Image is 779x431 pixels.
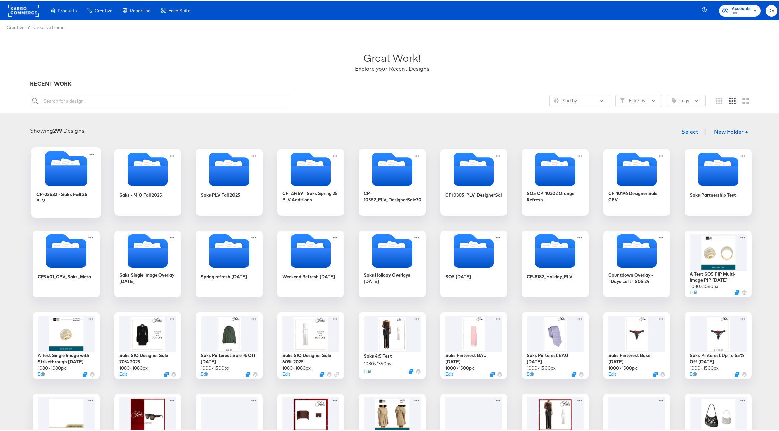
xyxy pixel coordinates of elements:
div: Saks Partnership Test [690,191,736,197]
svg: Folder [603,151,670,185]
button: Edit [119,370,127,376]
svg: Folder [359,233,426,266]
svg: Folder [33,233,100,266]
svg: Duplicate [653,371,658,375]
div: SO5 [DATE] [440,229,507,296]
button: TagTags [667,94,706,106]
svg: Filter [620,97,625,102]
div: Weekend Refresh [DATE] [277,229,344,296]
svg: Folder [277,233,344,266]
button: Select [679,124,701,137]
div: 1000 × 1500 px [445,364,474,370]
button: Duplicate [246,371,250,375]
div: CP-8182_Holiday_PLV [527,272,572,279]
svg: Duplicate [164,371,169,375]
button: DV [766,4,777,15]
div: A Test SO5 PIP Multi-Image PIP [DATE]1080×1080pxEditDuplicate [685,229,752,296]
svg: Duplicate [320,371,324,375]
div: Saks SIO Designer Sale 60% 20251080×1080pxEditDuplicate [277,311,344,378]
div: Weekend Refresh [DATE] [282,272,335,279]
div: Spring refresh [DATE] [196,229,263,296]
svg: Duplicate [490,371,495,375]
svg: Medium grid [729,96,736,103]
div: CP-23632 - Saks Fall 25 PLV [36,189,96,202]
div: Countdown Overlay - "Days Left" S05 24 [608,271,665,283]
input: Search for a design [30,94,287,106]
div: Saks Partnership Test [685,148,752,214]
svg: Folder [440,233,507,266]
div: CP-10196 Designer Sale CPV [603,148,670,214]
div: 1000 × 1500 px [527,364,556,370]
span: DV [768,6,775,13]
div: Saks SIO Designer Sale 70% 20251080×1080pxEditDuplicate [114,311,181,378]
svg: Folder [196,151,263,185]
div: CP9401_CPV_Saks_Meta [38,272,91,279]
div: CP-23632 - Saks Fall 25 PLV [31,146,101,216]
div: Explore your Recent Designs [355,64,429,71]
div: Saks Pinterest Sale % Off [DATE]1000×1500pxEditDuplicate [196,311,263,378]
svg: Large grid [742,96,749,103]
svg: Folder [31,150,101,185]
div: 1000 × 1500 px [690,364,719,370]
div: Saks Pinterest BAU [DATE] [445,351,502,364]
div: Spring refresh [DATE] [201,272,247,279]
button: New Folder + [708,125,754,137]
div: CP10305_PLV_DesignerSale60 [445,191,502,197]
span: / [24,23,33,29]
div: Saks Pinterest Sale % Off [DATE] [201,351,258,364]
span: Select [681,126,698,135]
div: Showing Designs [30,126,84,133]
div: A Test Single Image with Strikethrough [DATE]1080×1080pxEditDuplicate [33,311,100,378]
svg: Folder [685,151,752,185]
a: Creative Home [33,23,64,29]
button: Edit [445,370,453,376]
span: Creative [95,7,112,12]
strong: 299 [53,126,62,133]
svg: Folder [440,151,507,185]
span: Reporting [130,7,151,12]
svg: Duplicate [572,371,576,375]
button: Edit [608,370,616,376]
div: CP-23469 - Saks Spring 25 PLV Additions [282,189,339,201]
div: Saks Pinterest BAU [DATE]1000×1500pxEditDuplicate [440,311,507,378]
div: A Test SO5 PIP Multi-Image PIP [DATE] [690,270,747,282]
div: Saks Holiday Overlays [DATE] [359,229,426,296]
svg: Folder [277,151,344,185]
div: 1080 × 1350 px [364,359,392,366]
div: CP-8182_Holiday_PLV [522,229,589,296]
svg: Duplicate [735,289,739,294]
div: 1080 × 1080 px [282,364,311,370]
div: 1080 × 1080 px [38,364,66,370]
svg: Link [334,371,339,375]
button: Edit [364,367,371,373]
div: Saks Single Image Overlay [DATE] [119,271,176,283]
svg: Folder [522,151,589,185]
svg: Duplicate [83,371,87,375]
div: Saks Pinterest Up To 55% Off [DATE]1000×1500pxEditDuplicate [685,311,752,378]
div: Great Work! [363,49,421,64]
svg: Duplicate [409,368,413,372]
div: Saks - MIO Fall 2025 [114,148,181,214]
div: Saks - MIO Fall 2025 [119,191,162,197]
svg: Small grid [716,96,722,103]
svg: Duplicate [735,371,739,375]
div: Saks Pinterest Base [DATE] [608,351,665,364]
div: Saks Pinterest BAU [DATE]1000×1500pxEditDuplicate [522,311,589,378]
button: Edit [690,370,697,376]
div: Saks Pinterest Up To 55% Off [DATE] [690,351,747,364]
div: Countdown Overlay - "Days Left" S05 24 [603,229,670,296]
svg: Sliders [554,97,559,102]
svg: Folder [114,151,181,185]
span: HBC [732,9,751,15]
div: 1080 × 1080 px [690,282,718,288]
svg: Folder [196,233,263,266]
div: 1000 × 1500 px [201,364,229,370]
div: SO5 CP-10302 Orange Refresh [527,189,584,201]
